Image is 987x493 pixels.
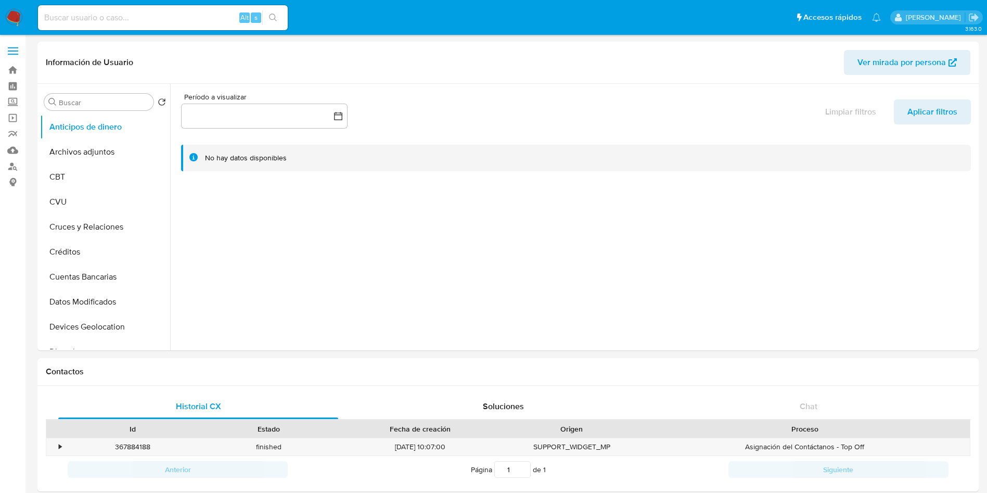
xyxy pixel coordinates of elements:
[640,438,970,456] div: Asignación del Contáctanos - Top Off
[262,10,284,25] button: search-icon
[40,289,170,314] button: Datos Modificados
[46,57,133,68] h1: Información de Usuario
[240,12,249,22] span: Alt
[59,442,61,452] div: •
[471,461,546,478] span: Página de
[511,424,633,434] div: Origen
[906,12,965,22] p: eliana.eguerrero@mercadolibre.com
[48,98,57,106] button: Buscar
[46,366,970,377] h1: Contactos
[59,98,149,107] input: Buscar
[40,115,170,140] button: Anticipos de dinero
[38,11,288,24] input: Buscar usuario o caso...
[158,98,166,109] button: Volver al orden por defecto
[344,424,496,434] div: Fecha de creación
[65,438,201,456] div: 367884188
[40,339,170,364] button: Direcciones
[40,239,170,264] button: Créditos
[968,12,979,23] a: Salir
[543,464,546,475] span: 1
[857,50,946,75] span: Ver mirada por persona
[40,314,170,339] button: Devices Geolocation
[844,50,970,75] button: Ver mirada por persona
[201,438,337,456] div: finished
[483,400,524,412] span: Soluciones
[40,189,170,214] button: CVU
[800,400,817,412] span: Chat
[337,438,504,456] div: [DATE] 10:07:00
[254,12,258,22] span: s
[40,214,170,239] button: Cruces y Relaciones
[72,424,194,434] div: Id
[803,12,862,23] span: Accesos rápidos
[40,264,170,289] button: Cuentas Bancarias
[647,424,963,434] div: Proceso
[40,140,170,165] button: Archivos adjuntos
[504,438,640,456] div: SUPPORT_WIDGET_MP
[728,461,948,478] button: Siguiente
[40,165,170,189] button: CBT
[872,13,881,22] a: Notificaciones
[68,461,288,478] button: Anterior
[208,424,330,434] div: Estado
[176,400,221,412] span: Historial CX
